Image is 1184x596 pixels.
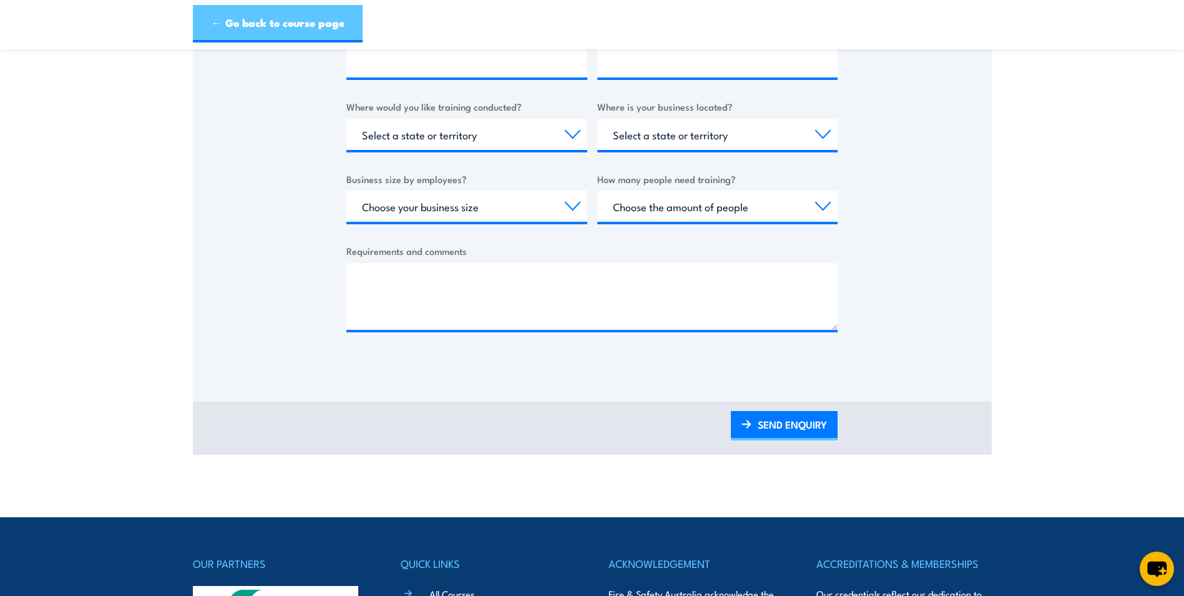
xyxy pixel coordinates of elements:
[193,5,363,42] a: ← Go back to course page
[731,411,838,440] a: SEND ENQUIRY
[346,244,838,258] label: Requirements and comments
[193,555,368,572] h4: OUR PARTNERS
[609,555,783,572] h4: ACKNOWLEDGEMENT
[346,99,587,114] label: Where would you like training conducted?
[401,555,575,572] h4: QUICK LINKS
[597,99,838,114] label: Where is your business located?
[346,172,587,186] label: Business size by employees?
[1140,552,1174,586] button: chat-button
[597,172,838,186] label: How many people need training?
[816,555,991,572] h4: ACCREDITATIONS & MEMBERSHIPS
